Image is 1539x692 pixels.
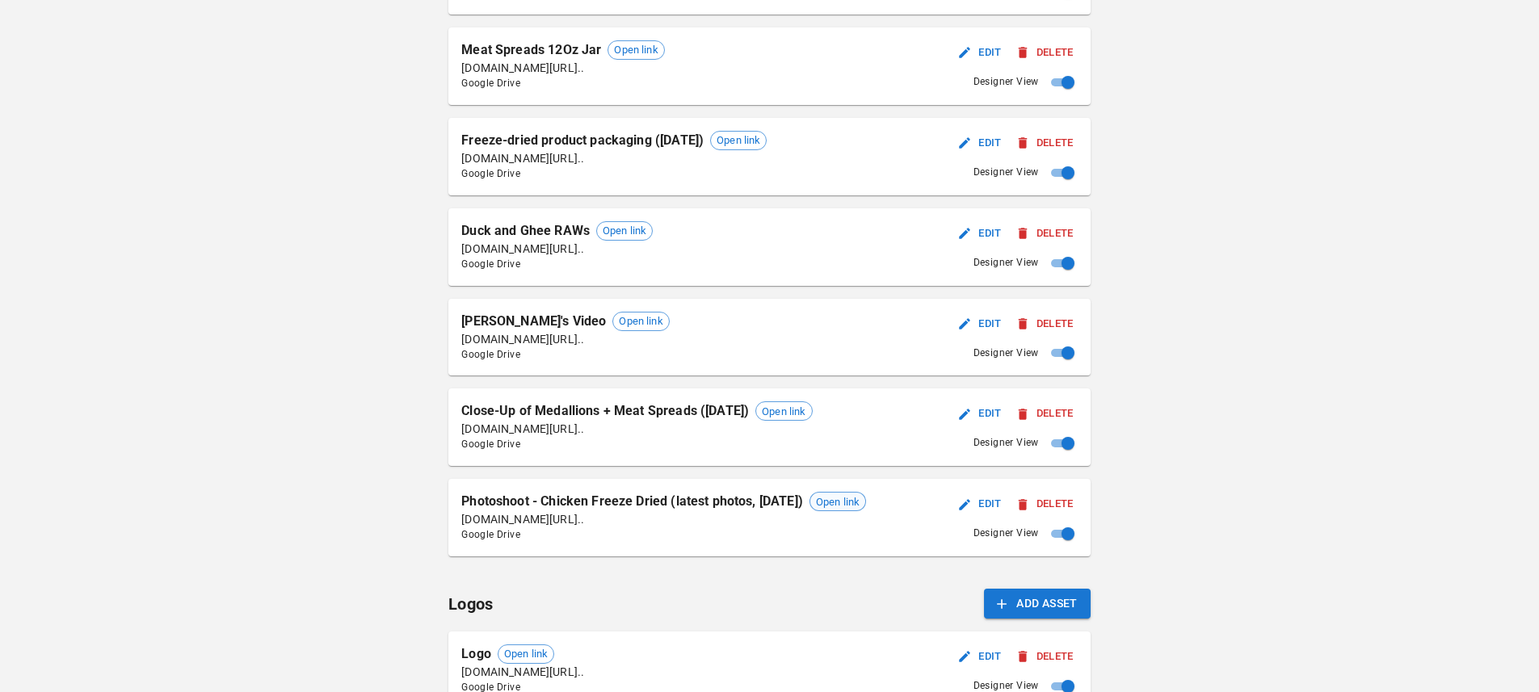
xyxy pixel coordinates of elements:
div: Open link [809,492,866,511]
button: Delete [1013,131,1078,156]
span: Designer View [973,165,1039,181]
p: [DOMAIN_NAME][URL].. [461,331,670,347]
div: Open link [608,40,664,60]
p: [DOMAIN_NAME][URL].. [461,664,584,680]
p: Meat Spreads 12Oz Jar [461,40,601,60]
span: Designer View [973,526,1039,542]
span: Open link [498,646,553,662]
button: Delete [1013,492,1078,517]
span: Google Drive [461,527,866,543]
p: [DOMAIN_NAME][URL].. [461,511,866,527]
p: Freeze-dried product packaging ([DATE]) [461,131,704,150]
button: Edit [955,401,1007,426]
p: [DOMAIN_NAME][URL].. [461,60,665,76]
span: Designer View [973,74,1039,90]
p: Logo [461,644,491,664]
button: Edit [955,221,1007,246]
p: Photoshoot - Chicken Freeze Dried (latest photos, [DATE]) [461,492,803,511]
span: Open link [711,132,766,149]
span: Google Drive [461,257,653,273]
span: Open link [810,494,865,510]
span: Google Drive [461,347,670,363]
button: Edit [955,131,1007,156]
div: Open link [612,312,669,331]
button: Edit [955,644,1007,669]
button: Edit [955,40,1007,65]
span: Google Drive [461,76,665,92]
span: Open link [608,42,663,58]
div: Open link [498,644,554,664]
h6: Logos [448,591,493,617]
button: Delete [1013,221,1078,246]
span: Google Drive [461,437,812,453]
div: Open link [710,131,767,150]
p: [DOMAIN_NAME][URL].. [461,150,767,166]
button: Delete [1013,401,1078,426]
p: [PERSON_NAME]'s Video [461,312,606,331]
button: Edit [955,492,1007,517]
p: Duck and Ghee RAWs [461,221,590,241]
span: Designer View [973,255,1039,271]
button: Edit [955,312,1007,337]
button: Delete [1013,644,1078,669]
span: Open link [613,313,668,329]
div: Open link [596,221,653,241]
p: [DOMAIN_NAME][URL].. [461,421,812,437]
span: Open link [597,223,652,239]
button: Delete [1013,40,1078,65]
div: Open link [755,401,812,421]
span: Google Drive [461,166,767,182]
button: Add Asset [984,589,1091,619]
button: Delete [1013,312,1078,337]
p: [DOMAIN_NAME][URL].. [461,241,653,257]
span: Designer View [973,435,1039,451]
span: Designer View [973,346,1039,362]
span: Open link [756,404,811,420]
p: Close-Up of Medallions + Meat Spreads ([DATE]) [461,401,749,421]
